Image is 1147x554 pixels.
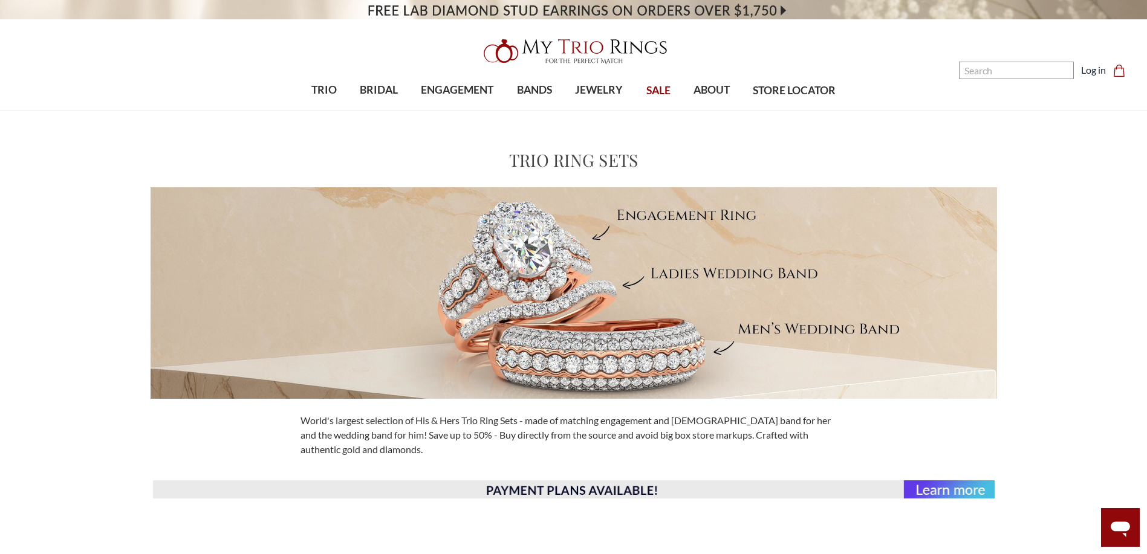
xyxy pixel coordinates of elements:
[360,82,398,98] span: BRIDAL
[682,71,741,110] a: ABOUT
[753,83,836,98] span: STORE LOCATOR
[451,110,463,111] button: submenu toggle
[505,71,564,110] a: BANDS
[318,110,330,111] button: submenu toggle
[564,71,634,110] a: JEWELRY
[421,82,493,98] span: ENGAGEMENT
[706,110,718,111] button: submenu toggle
[348,71,409,110] a: BRIDAL
[293,413,854,457] div: World's largest selection of His & Hers Trio Ring Sets - made of matching engagement and [DEMOGRA...
[741,71,847,111] a: STORE LOCATOR
[959,62,1074,79] input: Search
[311,82,337,98] span: TRIO
[409,71,505,110] a: ENGAGEMENT
[1113,63,1132,77] a: Cart with 0 items
[694,82,730,98] span: ABOUT
[333,32,814,71] a: My Trio Rings
[517,82,552,98] span: BANDS
[593,110,605,111] button: submenu toggle
[1081,63,1106,77] a: Log in
[373,110,385,111] button: submenu toggle
[634,71,681,111] a: SALE
[477,32,671,71] img: My Trio Rings
[300,71,348,110] a: TRIO
[575,82,623,98] span: JEWELRY
[646,83,671,98] span: SALE
[528,110,541,111] button: submenu toggle
[1113,65,1125,77] svg: cart.cart_preview
[151,187,997,399] img: Meet Your Perfect Match MyTrioRings
[509,147,638,173] h1: Trio Ring Sets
